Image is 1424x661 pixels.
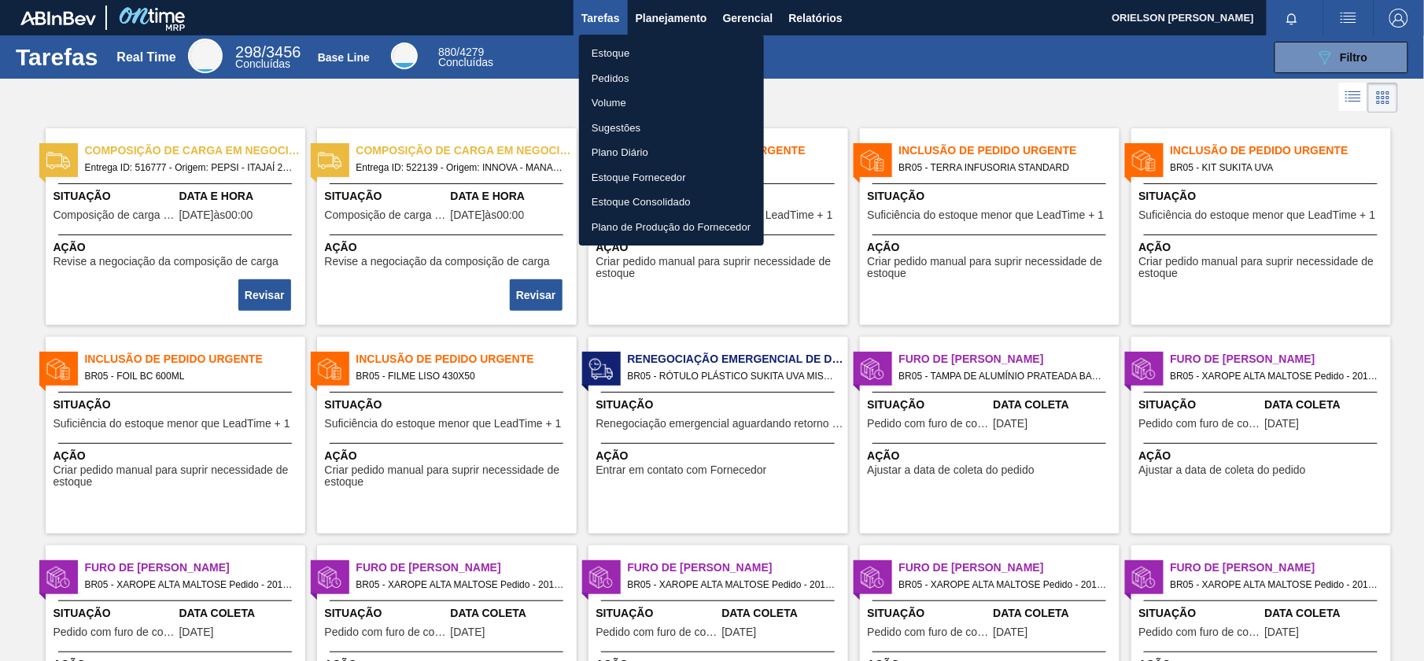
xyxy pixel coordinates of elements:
[579,90,764,116] a: Volume
[579,140,764,165] a: Plano Diário
[579,66,764,91] a: Pedidos
[579,190,764,215] a: Estoque Consolidado
[579,116,764,141] a: Sugestões
[579,41,764,66] a: Estoque
[579,165,764,190] a: Estoque Fornecedor
[579,215,764,240] a: Plano de Produção do Fornecedor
